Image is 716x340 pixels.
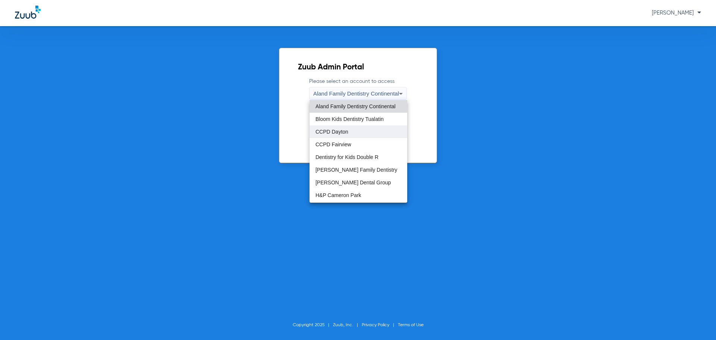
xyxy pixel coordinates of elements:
[315,167,397,172] span: [PERSON_NAME] Family Dentistry
[315,129,348,134] span: CCPD Dayton
[315,116,384,122] span: Bloom Kids Dentistry Tualatin
[315,142,351,147] span: CCPD Fairview
[315,155,379,160] span: Dentistry for Kids Double R
[315,104,396,109] span: Aland Family Dentistry Continental
[315,180,391,185] span: [PERSON_NAME] Dental Group
[679,304,716,340] iframe: Chat Widget
[315,193,361,198] span: H&P Cameron Park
